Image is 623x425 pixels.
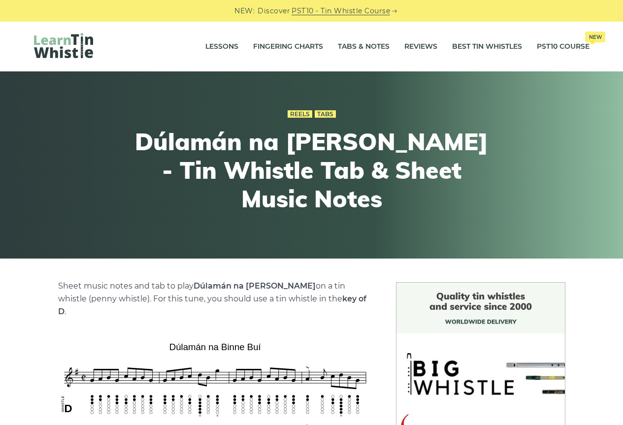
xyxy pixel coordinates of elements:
[194,281,316,291] strong: Dúlamán na [PERSON_NAME]
[131,128,493,213] h1: Dúlamán na [PERSON_NAME] - Tin Whistle Tab & Sheet Music Notes
[315,110,336,118] a: Tabs
[537,34,590,59] a: PST10 CourseNew
[253,34,323,59] a: Fingering Charts
[338,34,390,59] a: Tabs & Notes
[585,32,605,42] span: New
[452,34,522,59] a: Best Tin Whistles
[34,33,93,58] img: LearnTinWhistle.com
[288,110,312,118] a: Reels
[404,34,437,59] a: Reviews
[58,280,372,318] p: Sheet music notes and tab to play on a tin whistle (penny whistle). For this tune, you should use...
[205,34,238,59] a: Lessons
[58,294,366,316] strong: key of D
